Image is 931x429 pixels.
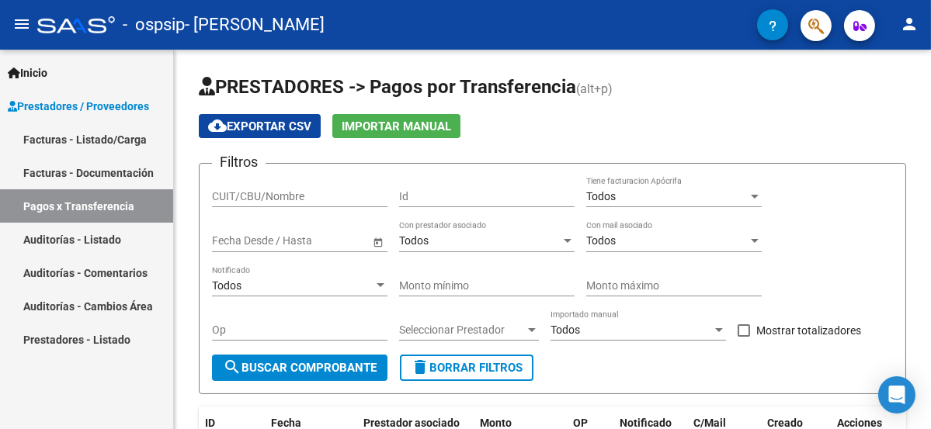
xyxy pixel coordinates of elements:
[620,417,672,429] span: Notificado
[208,116,227,135] mat-icon: cloud_download
[411,358,429,376] mat-icon: delete
[370,234,386,250] button: Open calendar
[205,417,215,429] span: ID
[480,417,512,429] span: Monto
[878,376,915,413] div: Open Intercom Messenger
[223,358,241,376] mat-icon: search
[123,8,185,42] span: - ospsip
[586,190,616,202] span: Todos
[400,355,533,381] button: Borrar Filtros
[900,15,919,33] mat-icon: person
[837,417,882,429] span: Acciones
[199,76,576,98] span: PRESTADORES -> Pagos por Transferencia
[411,361,523,375] span: Borrar Filtros
[332,114,460,138] button: Importar Manual
[767,417,803,429] span: Creado
[756,321,861,340] span: Mostrar totalizadores
[212,355,387,381] button: Buscar Comprobante
[212,234,269,247] input: Fecha inicio
[342,119,451,133] span: Importar Manual
[282,234,358,247] input: Fecha fin
[185,8,325,42] span: - [PERSON_NAME]
[12,15,31,33] mat-icon: menu
[212,151,266,173] h3: Filtros
[223,361,377,375] span: Buscar Comprobante
[693,417,726,429] span: C/Mail
[399,323,525,337] span: Seleccionar Prestador
[576,81,613,96] span: (alt+p)
[399,234,429,247] span: Todos
[573,417,588,429] span: OP
[8,64,47,81] span: Inicio
[208,119,311,133] span: Exportar CSV
[363,417,460,429] span: Prestador asociado
[212,279,241,292] span: Todos
[8,98,149,115] span: Prestadores / Proveedores
[586,234,616,247] span: Todos
[199,114,321,138] button: Exportar CSV
[551,323,580,336] span: Todos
